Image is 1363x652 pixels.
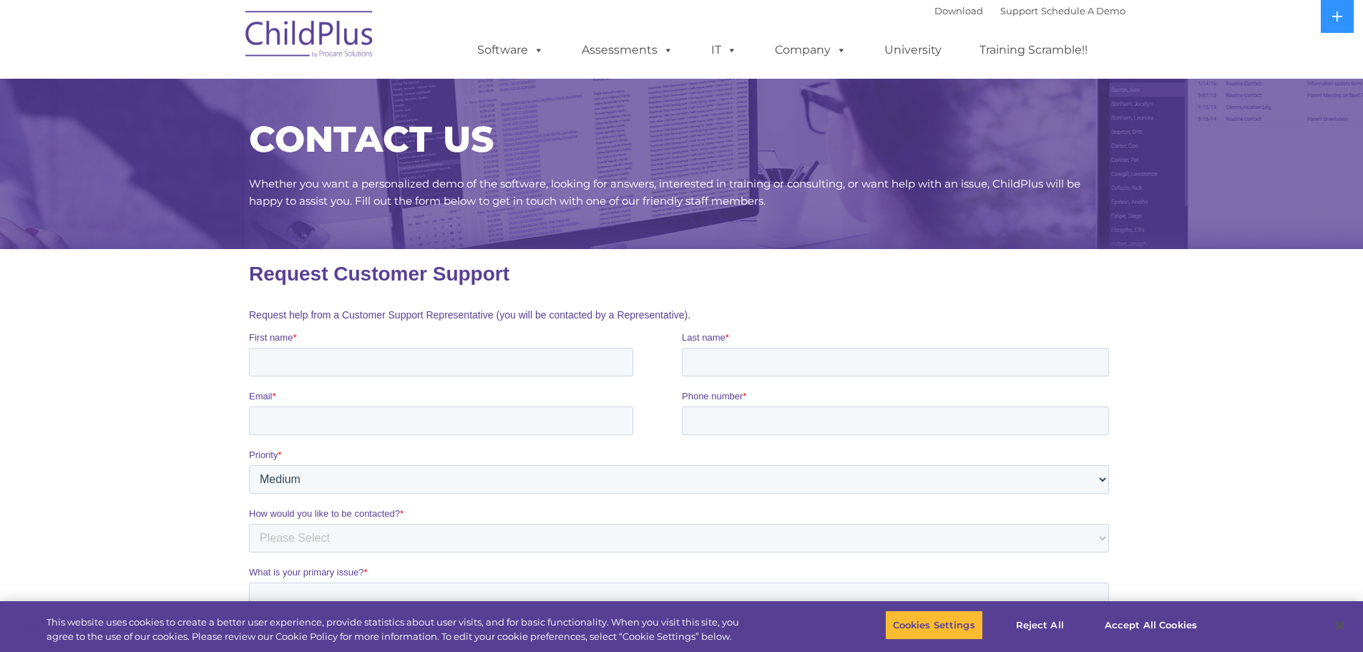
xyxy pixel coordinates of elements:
[249,177,1080,208] span: Whether you want a personalized demo of the software, looking for answers, interested in training...
[885,610,983,641] button: Cookies Settings
[1000,5,1038,16] a: Support
[965,36,1102,64] a: Training Scramble!!
[1097,610,1205,641] button: Accept All Cookies
[463,36,558,64] a: Software
[761,36,861,64] a: Company
[934,5,983,16] a: Download
[697,36,751,64] a: IT
[870,36,956,64] a: University
[238,1,381,72] img: ChildPlus by Procare Solutions
[567,36,688,64] a: Assessments
[934,5,1125,16] font: |
[1041,5,1125,16] a: Schedule A Demo
[249,117,494,161] span: CONTACT US
[1324,610,1356,641] button: Close
[995,610,1085,641] button: Reject All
